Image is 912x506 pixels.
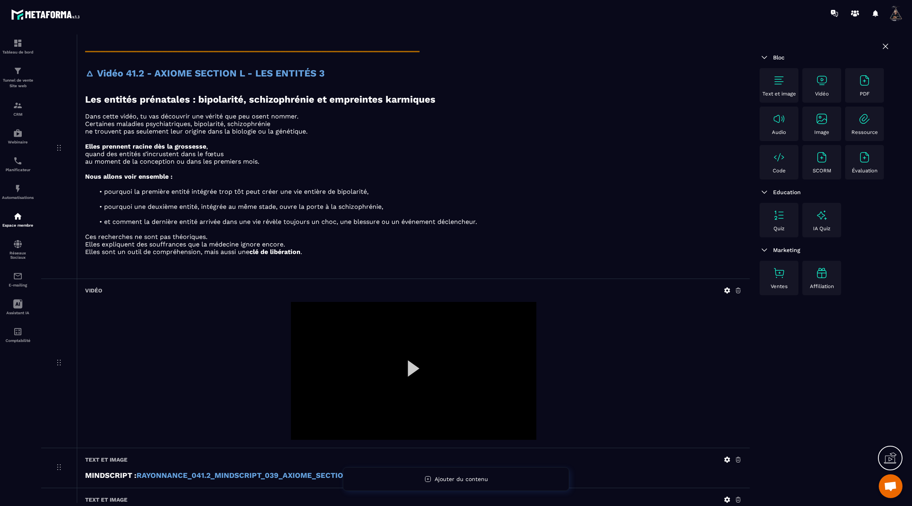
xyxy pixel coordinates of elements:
img: text-image [815,209,828,221]
img: text-image no-wrap [858,74,871,87]
span: et comment la dernière entité arrivée dans une vie révèle toujours un choc, une blessure ou un év... [104,218,477,225]
span: Bloc [773,54,785,61]
img: text-image no-wrap [773,151,785,164]
span: quand des entités s’incrustent dans le fœtus [85,150,224,158]
img: text-image no-wrap [858,113,871,125]
img: text-image [815,267,828,279]
p: Image [814,129,829,135]
strong: clé de libération [249,248,300,256]
a: automationsautomationsAutomatisations [2,178,34,206]
p: Espace membre [2,223,34,227]
a: schedulerschedulerPlanificateur [2,150,34,178]
img: scheduler [13,156,23,166]
img: social-network [13,239,23,249]
p: E-mailing [2,283,34,287]
p: Text et image [762,91,796,97]
a: accountantaccountantComptabilité [2,321,34,349]
a: automationsautomationsWebinaire [2,122,34,150]
span: Elles sont un outil de compréhension, mais aussi une [85,248,249,256]
img: formation [13,38,23,48]
span: . [300,248,302,256]
p: Planificateur [2,168,34,172]
p: Ventes [771,283,788,289]
strong: Elles prennent racine dès la grossesse [85,143,206,150]
p: Vidéo [815,91,829,97]
img: text-image no-wrap [815,74,828,87]
span: pourquoi la première entité intégrée trop tôt peut créer une vie entière de bipolarité, [104,188,369,195]
img: text-image no-wrap [773,267,785,279]
div: Ouvrir le chat [879,474,902,498]
p: Tableau de bord [2,50,34,54]
img: text-image no-wrap [773,113,785,125]
img: text-image no-wrap [773,209,785,221]
img: arrow-down [760,187,769,197]
p: Code [773,168,786,174]
p: Assistant IA [2,311,34,315]
a: RAYONNANCE_041.2_MINDSCRIPT_039_AXIOME_SECTION_L_LES_ENTITÉS_3 [137,471,418,480]
span: Ajouter du contenu [435,476,488,482]
p: Automatisations [2,195,34,200]
h6: Vidéo [85,287,102,294]
img: accountant [13,327,23,336]
a: formationformationCRM [2,95,34,122]
img: automations [13,128,23,138]
span: pourquoi une deuxième entité, intégrée au même stade, ouvre la porte à la schizophrénie, [104,203,383,210]
strong: Les entités prénatales : bipolarité, schizophrénie et empreintes karmiques [85,94,435,105]
img: email [13,271,23,281]
strong: MINDSCRIPT : [85,471,137,480]
p: Ressource [851,129,878,135]
span: Marketing [773,247,800,253]
a: automationsautomationsEspace membre [2,206,34,233]
p: Audio [772,129,786,135]
img: automations [13,212,23,221]
p: Tunnel de vente Site web [2,78,34,89]
a: emailemailE-mailing [2,265,34,293]
img: arrow-down [760,53,769,62]
span: ne trouvent pas seulement leur origine dans la biologie ou la génétique. [85,128,308,135]
p: Quiz [773,225,785,231]
img: logo [11,7,82,22]
img: text-image no-wrap [773,74,785,87]
span: au moment de la conception ou dans les premiers mois. [85,158,259,165]
a: formationformationTunnel de vente Site web [2,60,34,95]
h6: Text et image [85,456,127,463]
img: formation [13,101,23,110]
p: SCORM [813,168,831,174]
strong: 🜂 Vidéo 41.2 - AXIOME SECTION L - LES ENTITÉS 3 [85,68,325,79]
img: automations [13,184,23,193]
p: Évaluation [852,168,878,174]
img: arrow-down [760,245,769,255]
p: CRM [2,112,34,116]
p: Réseaux Sociaux [2,251,34,260]
strong: Nous allons voir ensemble : [85,173,173,180]
img: formation [13,66,23,76]
a: formationformationTableau de bord [2,32,34,60]
p: IA Quiz [813,225,830,231]
img: text-image no-wrap [815,113,828,125]
span: Ces recherches ne sont pas théoriques. [85,233,207,241]
p: Comptabilité [2,338,34,343]
span: Dans cette vidéo, tu vas découvrir une vérité que peu osent nommer. [85,113,298,120]
img: text-image no-wrap [858,151,871,164]
span: Certaines maladies psychiatriques, bipolarité, schizophrénie [85,120,270,128]
span: , [206,143,208,150]
a: social-networksocial-networkRéseaux Sociaux [2,233,34,265]
img: text-image no-wrap [815,151,828,164]
span: Elles expliquent des souffrances que la médecine ignore encore. [85,241,285,248]
span: Education [773,189,801,195]
a: Assistant IA [2,293,34,321]
strong: _________________________________________________________________ [85,42,420,53]
p: Affiliation [810,283,834,289]
p: PDF [860,91,870,97]
p: Webinaire [2,140,34,144]
h6: Text et image [85,496,127,503]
